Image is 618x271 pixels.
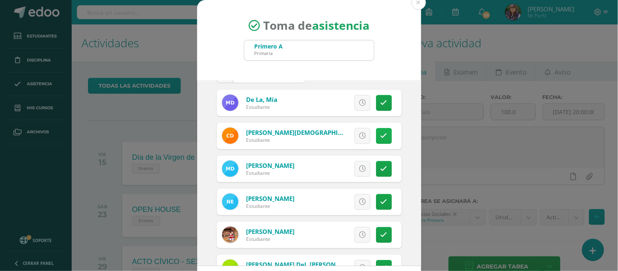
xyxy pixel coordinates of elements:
input: Busca un grado o sección aquí... [244,40,374,60]
img: 64b36ecc852536fc211e5b04ce399c1e.png [222,128,238,144]
span: Toma de [263,18,369,33]
a: [PERSON_NAME] del, [PERSON_NAME] [246,260,358,269]
div: Primero A [255,42,283,50]
div: Estudiante [246,170,295,176]
a: [PERSON_NAME][DEMOGRAPHIC_DATA] [246,128,363,137]
a: [PERSON_NAME] [246,227,295,236]
img: 89d32f23deb0b079855348856425730d.png [222,194,238,210]
div: Estudiante [246,236,295,242]
a: [PERSON_NAME] [246,194,295,203]
a: [PERSON_NAME] [246,161,295,170]
div: Primaria [255,50,283,56]
img: 7f001566ad8cc22096943fc4b000b9e9.png [222,161,238,177]
strong: asistencia [312,18,369,33]
img: bb77c5b3a1d98eaf8924342af6dd95dd.png [222,95,238,111]
img: 8f5f82a036f5e3a3c6d884d884e94c33.png [222,227,238,243]
div: Estudiante [246,137,344,143]
div: Estudiante [246,104,277,110]
div: Estudiante [246,203,295,209]
a: de la, Mía [246,95,277,104]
